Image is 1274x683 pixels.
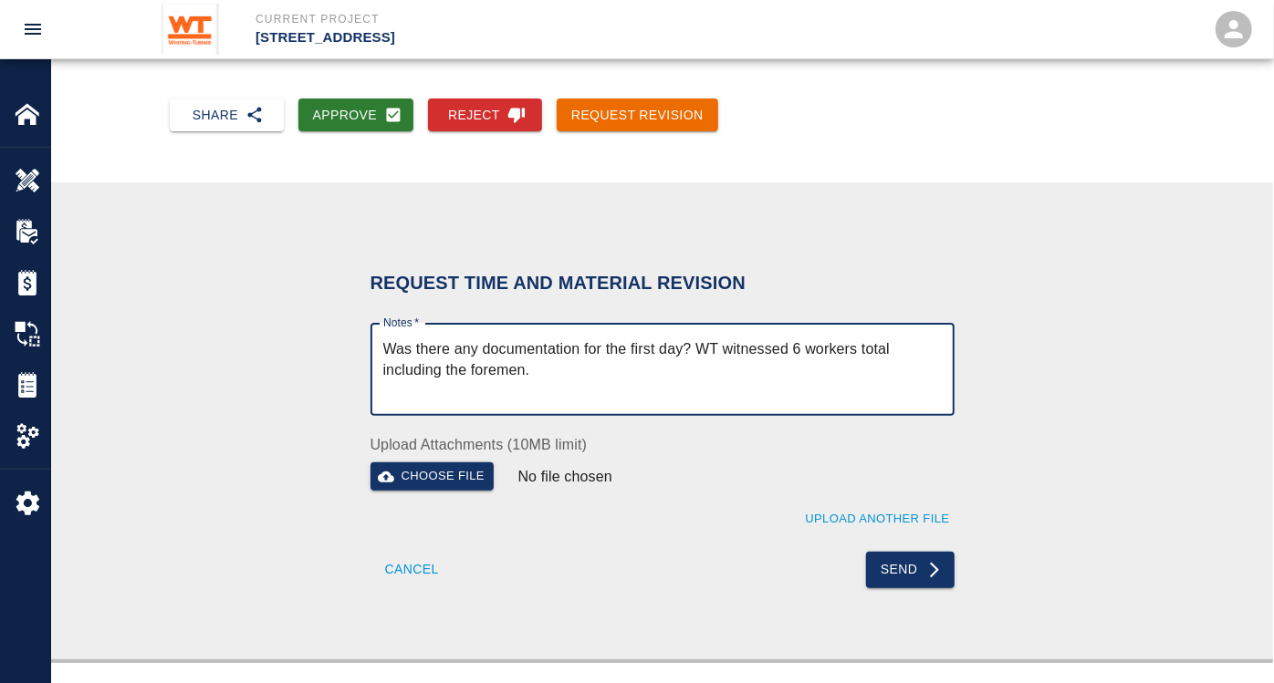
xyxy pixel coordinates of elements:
p: No file chosen [518,466,613,488]
img: Whiting-Turner [162,4,219,55]
button: Share [170,98,284,132]
iframe: Chat Widget [1183,595,1274,683]
button: Send [866,552,955,588]
button: Choose file [371,462,495,491]
h6: Request Time and Material Revision [371,268,955,297]
button: Request Revision [557,98,718,132]
label: Notes [383,315,419,330]
p: [STREET_ADDRESS] [256,27,736,48]
button: Upload Another File [800,505,954,533]
button: Approve [298,98,414,132]
button: Cancel [371,552,454,588]
textarea: Was there any documentation for the first day? WT witnessed 6 workers total including the foremen. [383,338,942,401]
label: Upload Attachments (10MB limit) [371,434,955,455]
button: Reject [428,98,542,132]
button: open drawer [11,7,55,51]
p: Current Project [256,11,736,27]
